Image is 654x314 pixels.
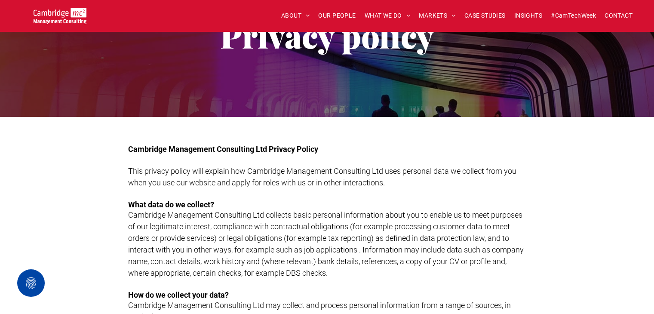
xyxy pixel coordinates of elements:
span: Cambridge Management Consulting Ltd collects basic personal information about you to enable us to... [128,210,524,277]
a: OUR PEOPLE [314,9,360,22]
span: How do we collect your data? [128,290,229,299]
span: Cambridge Management Consulting Ltd Privacy Policy [128,145,318,154]
a: INSIGHTS [510,9,547,22]
span: This privacy policy will explain how Cambridge Management Consulting Ltd uses personal data we co... [128,166,516,187]
a: WHAT WE DO [360,9,415,22]
span: Privacy policy [220,14,434,57]
a: MARKETS [415,9,460,22]
span: What data do we collect? [128,200,214,209]
a: CASE STUDIES [460,9,510,22]
img: Cambridge MC Logo [34,8,86,24]
a: CONTACT [600,9,637,22]
a: #CamTechWeek [547,9,600,22]
a: ABOUT [277,9,314,22]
